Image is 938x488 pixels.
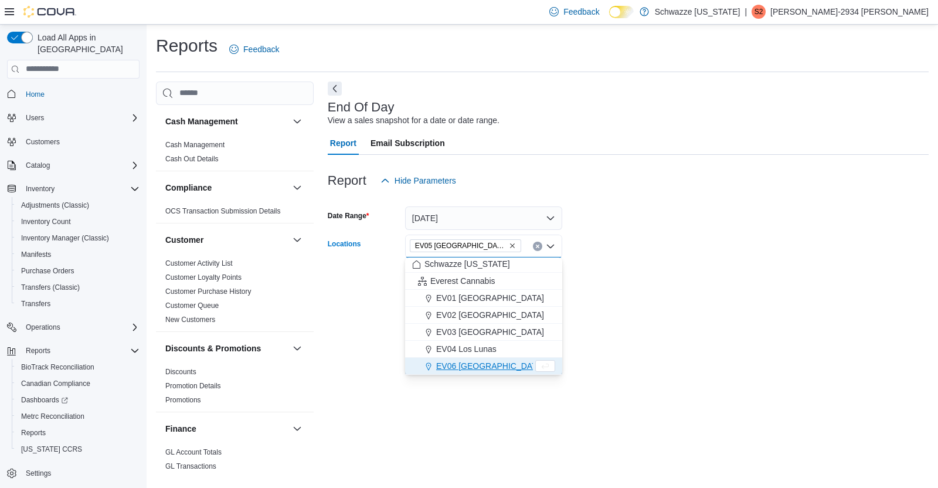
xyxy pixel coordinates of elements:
span: Feedback [563,6,599,18]
span: Users [21,111,140,125]
span: Customer Loyalty Points [165,273,242,282]
a: Customer Activity List [165,259,233,267]
p: | [745,5,747,19]
button: EV04 Los Lunas [405,341,562,358]
a: New Customers [165,316,215,324]
a: Inventory Manager (Classic) [16,231,114,245]
button: Adjustments (Classic) [12,197,144,213]
div: Compliance [156,204,314,223]
button: Cash Management [165,116,288,127]
span: Inventory [26,184,55,194]
a: Cash Out Details [165,155,219,163]
a: Customer Loyalty Points [165,273,242,282]
span: Customers [21,134,140,149]
span: Purchase Orders [21,266,74,276]
p: [PERSON_NAME]-2934 [PERSON_NAME] [770,5,929,19]
span: Reports [21,428,46,438]
h3: Compliance [165,182,212,194]
button: Transfers [12,296,144,312]
button: BioTrack Reconciliation [12,359,144,375]
a: GL Transactions [165,462,216,470]
span: Operations [26,323,60,332]
span: Catalog [26,161,50,170]
span: Hide Parameters [395,175,456,187]
div: View a sales snapshot for a date or date range. [328,114,499,127]
a: Transfers [16,297,55,311]
button: Clear input [533,242,542,251]
a: Customers [21,135,64,149]
button: EV02 [GEOGRAPHIC_DATA] [405,307,562,324]
span: Report [330,131,356,155]
span: Cash Management [165,140,225,150]
button: Metrc Reconciliation [12,408,144,425]
span: Load All Apps in [GEOGRAPHIC_DATA] [33,32,140,55]
span: EV05 Uptown [410,239,521,252]
span: Transfers [21,299,50,309]
button: Users [2,110,144,126]
a: Transfers (Classic) [16,280,84,294]
button: Inventory [2,181,144,197]
button: Remove EV05 Uptown from selection in this group [509,242,516,249]
div: Finance [156,445,314,478]
div: Steven-2934 Fuentes [752,5,766,19]
button: Finance [165,423,288,435]
a: [US_STATE] CCRS [16,442,87,456]
span: GL Account Totals [165,448,222,457]
span: Home [26,90,45,99]
button: Inventory Manager (Classic) [12,230,144,246]
button: Catalog [2,157,144,174]
button: Home [2,86,144,103]
span: Promotions [165,395,201,405]
span: Canadian Compliance [16,377,140,391]
button: Customers [2,133,144,150]
span: Customer Purchase History [165,287,252,296]
a: Inventory Count [16,215,76,229]
a: Customer Purchase History [165,287,252,296]
a: GL Account Totals [165,448,222,456]
span: Inventory Manager (Classic) [21,233,109,243]
a: Metrc Reconciliation [16,409,89,423]
a: Customer Queue [165,301,219,310]
span: Metrc Reconciliation [21,412,84,421]
button: [US_STATE] CCRS [12,441,144,457]
span: Settings [21,466,140,480]
label: Locations [328,239,361,249]
span: GL Transactions [165,462,216,471]
a: Discounts [165,368,196,376]
a: OCS Transaction Submission Details [165,207,281,215]
a: Canadian Compliance [16,377,95,391]
span: Email Subscription [371,131,445,155]
p: Schwazze [US_STATE] [655,5,740,19]
span: Adjustments (Classic) [16,198,140,212]
span: Dashboards [21,395,68,405]
span: EV05 [GEOGRAPHIC_DATA] [415,240,507,252]
label: Date Range [328,211,369,221]
span: Catalog [21,158,140,172]
span: Reports [16,426,140,440]
span: Manifests [21,250,51,259]
a: Adjustments (Classic) [16,198,94,212]
button: Operations [21,320,65,334]
button: Transfers (Classic) [12,279,144,296]
span: OCS Transaction Submission Details [165,206,281,216]
a: Dashboards [16,393,73,407]
button: EV01 [GEOGRAPHIC_DATA] [405,290,562,307]
img: Cova [23,6,76,18]
div: Customer [156,256,314,331]
a: Promotions [165,396,201,404]
input: Dark Mode [609,6,634,18]
h3: Customer [165,234,203,246]
button: Reports [21,344,55,358]
span: BioTrack Reconciliation [21,362,94,372]
span: Reports [21,344,140,358]
button: Customer [290,233,304,247]
span: Canadian Compliance [21,379,90,388]
button: Inventory Count [12,213,144,230]
button: Purchase Orders [12,263,144,279]
span: EV02 [GEOGRAPHIC_DATA] [436,309,544,321]
span: Promotion Details [165,381,221,391]
span: Users [26,113,44,123]
span: Transfers [16,297,140,311]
